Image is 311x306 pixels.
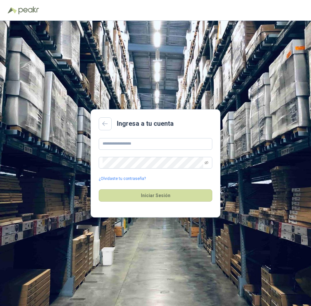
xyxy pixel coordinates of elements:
[8,7,17,14] img: Logo
[99,176,146,182] a: ¿Olvidaste tu contraseña?
[18,6,39,14] img: Peakr
[205,161,208,165] span: eye-invisible
[117,119,174,129] h2: Ingresa a tu cuenta
[99,189,212,202] button: Iniciar Sesión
